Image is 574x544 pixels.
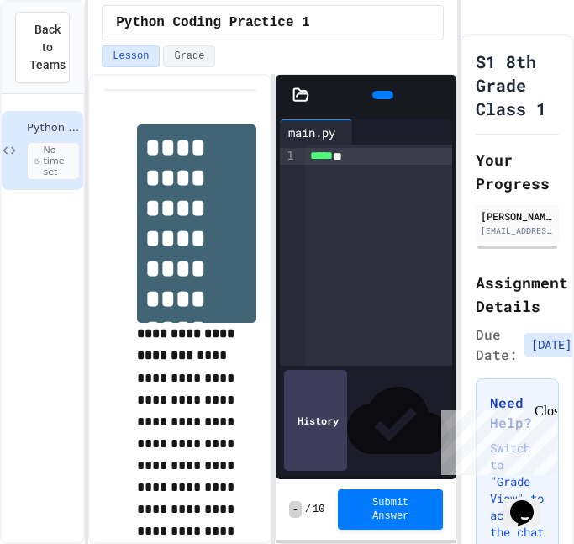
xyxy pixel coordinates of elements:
[351,496,429,523] span: Submit Answer
[29,21,66,74] span: Back to Teams
[434,404,557,475] iframe: chat widget
[7,7,116,107] div: Chat with us now!Close
[490,393,545,433] h3: Need Help?
[481,209,554,224] div: [PERSON_NAME]
[481,224,554,237] div: [EMAIL_ADDRESS][DOMAIN_NAME]
[163,45,215,67] button: Grade
[476,50,559,120] h1: S1 8th Grade Class 1
[289,501,302,518] span: -
[116,13,309,33] span: Python Coding Practice 1
[280,148,297,165] div: 1
[313,503,324,516] span: 10
[476,325,518,365] span: Due Date:
[102,45,160,67] button: Lesson
[27,121,80,135] span: Python Coding Practice 1
[476,271,559,318] h2: Assignment Details
[503,477,557,527] iframe: chat widget
[305,503,311,516] span: /
[284,370,347,471] div: History
[280,124,344,141] div: main.py
[476,148,559,195] h2: Your Progress
[27,142,80,181] span: No time set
